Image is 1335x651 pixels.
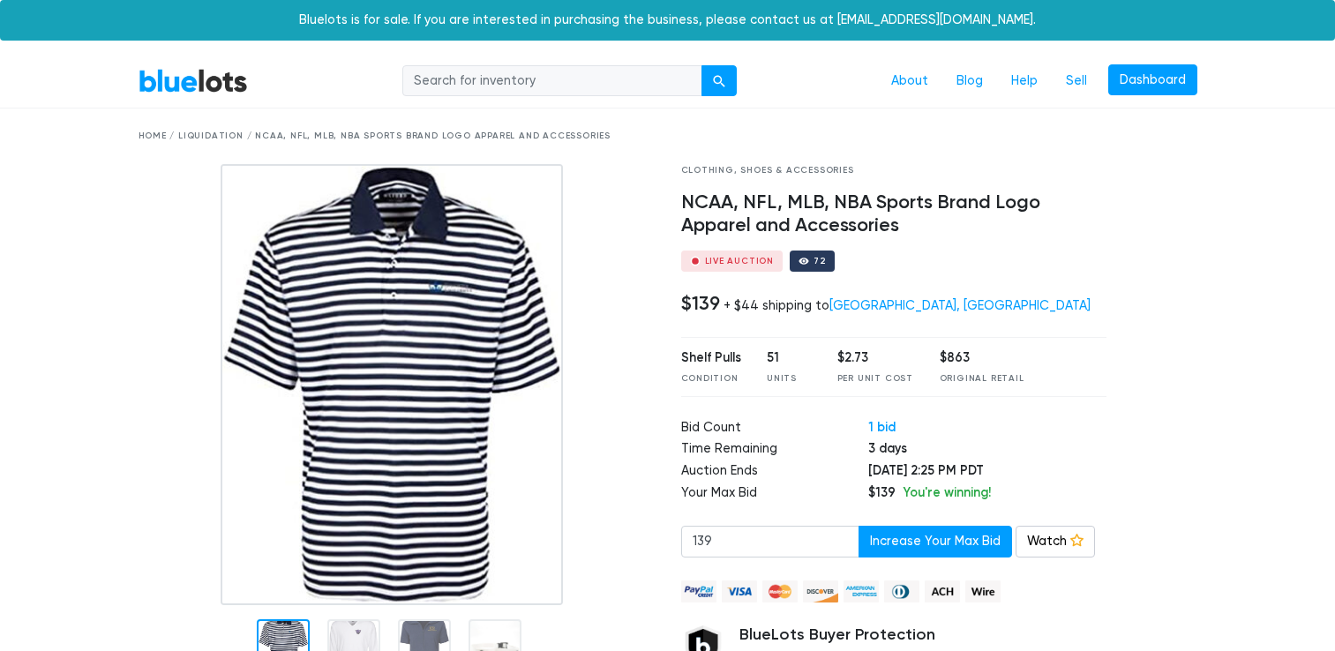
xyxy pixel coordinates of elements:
[705,257,775,266] div: Live Auction
[681,461,868,483] td: Auction Ends
[1108,64,1197,96] a: Dashboard
[681,418,868,440] td: Bid Count
[997,64,1052,98] a: Help
[844,580,879,602] img: american_express-ae2a9f97a040b4b41f6397f7637041a5861d5f99d0716c09922aba4e24c8547d.png
[681,483,868,505] td: Your Max Bid
[681,526,859,557] input: Bid $164+
[724,298,1091,313] div: + $44 shipping to
[221,164,564,605] img: 028fc9ca-614f-4219-a34d-fe0cfdc5e07e-1675476477.jpg
[762,580,798,602] img: mastercard-42073d1d8d11d6635de4c079ffdb20a4f30a903dc55d1612383a1b395dd17f39.png
[877,64,942,98] a: About
[681,580,716,602] img: paypal_credit-80455e56f6e1299e8d57f40c0dcee7b8cd4ae79b9eccbfc37e2480457ba36de9.png
[868,439,1106,461] td: 3 days
[859,526,1012,557] button: Increase Your Max Bid
[868,419,896,435] a: 1 bid
[940,348,1024,368] div: $863
[829,298,1091,313] a: [GEOGRAPHIC_DATA], [GEOGRAPHIC_DATA]
[681,191,1107,237] h4: NCAA, NFL, MLB, NBA Sports Brand Logo Apparel and Accessories
[837,372,913,385] div: Per Unit Cost
[925,580,960,602] img: ach-b7992fed28a4f97f893c574229be66187b9afb3f1a8d16a4691d3d3140a8ab00.png
[139,130,1197,143] div: Home / Liquidation / NCAA, NFL, MLB, NBA Sports Brand Logo Apparel and Accessories
[767,372,811,385] div: Units
[837,348,913,368] div: $2.73
[681,164,1107,177] div: Clothing, Shoes & Accessories
[803,580,838,602] img: discover-82be18ecfda2d062aad2762c1ca80e2d36a4073d45c9e0ffae68cd515fbd3d32.png
[940,372,1024,385] div: Original Retail
[814,257,826,266] div: 72
[884,580,919,602] img: diners_club-c48f30131b33b1bb0e5d0e2dbd43a8bea4cb12cb2961413e2f4250e06c020426.png
[965,580,1001,602] img: wire-908396882fe19aaaffefbd8e17b12f2f29708bd78693273c0e28e3a24408487f.png
[722,580,757,602] img: visa-79caf175f036a155110d1892330093d4c38f53c55c9ec9e2c3a54a56571784bb.png
[739,625,1107,645] h5: BlueLots Buyer Protection
[903,484,991,500] span: You're winning!
[942,64,997,98] a: Blog
[1052,64,1101,98] a: Sell
[681,292,720,315] h4: $139
[681,372,741,385] div: Condition
[681,348,741,368] div: Shelf Pulls
[868,483,1106,505] td: $139
[139,68,248,94] a: BlueLots
[868,461,1106,483] td: [DATE] 2:25 PM PDT
[402,65,702,97] input: Search for inventory
[767,348,811,368] div: 51
[1016,526,1095,557] a: Watch
[681,439,868,461] td: Time Remaining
